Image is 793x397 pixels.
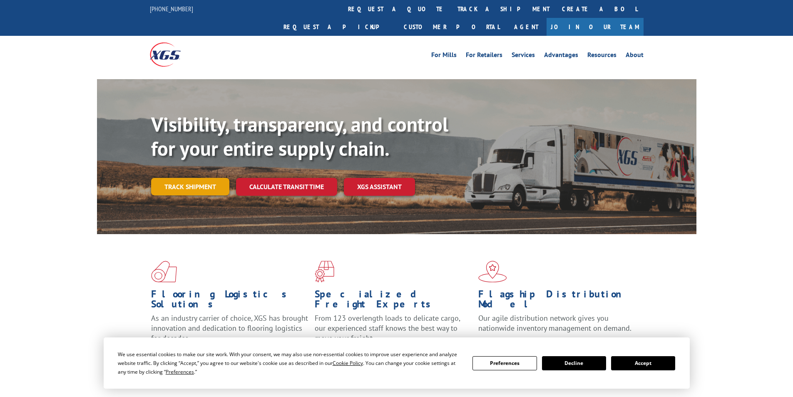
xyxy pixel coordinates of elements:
a: Request a pickup [277,18,398,36]
button: Accept [611,356,675,370]
p: From 123 overlength loads to delicate cargo, our experienced staff knows the best way to move you... [315,313,472,350]
span: As an industry carrier of choice, XGS has brought innovation and dedication to flooring logistics... [151,313,308,343]
h1: Specialized Freight Experts [315,289,472,313]
button: Decline [542,356,606,370]
a: For Retailers [466,52,502,61]
a: Agent [506,18,547,36]
a: [PHONE_NUMBER] [150,5,193,13]
span: Cookie Policy [333,360,363,367]
a: Track shipment [151,178,229,195]
a: For Mills [431,52,457,61]
a: XGS ASSISTANT [344,178,415,196]
div: Cookie Consent Prompt [104,337,690,389]
h1: Flagship Distribution Model [478,289,636,313]
b: Visibility, transparency, and control for your entire supply chain. [151,111,448,161]
a: Resources [587,52,617,61]
a: Customer Portal [398,18,506,36]
img: xgs-icon-flagship-distribution-model-red [478,261,507,282]
img: xgs-icon-total-supply-chain-intelligence-red [151,261,177,282]
div: We use essential cookies to make our site work. With your consent, we may also use non-essential ... [118,350,462,376]
h1: Flooring Logistics Solutions [151,289,308,313]
a: Services [512,52,535,61]
span: Our agile distribution network gives you nationwide inventory management on demand. [478,313,631,333]
span: Preferences [166,368,194,375]
a: Join Our Team [547,18,644,36]
img: xgs-icon-focused-on-flooring-red [315,261,334,282]
a: Advantages [544,52,578,61]
a: About [626,52,644,61]
button: Preferences [472,356,537,370]
a: Calculate transit time [236,178,337,196]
